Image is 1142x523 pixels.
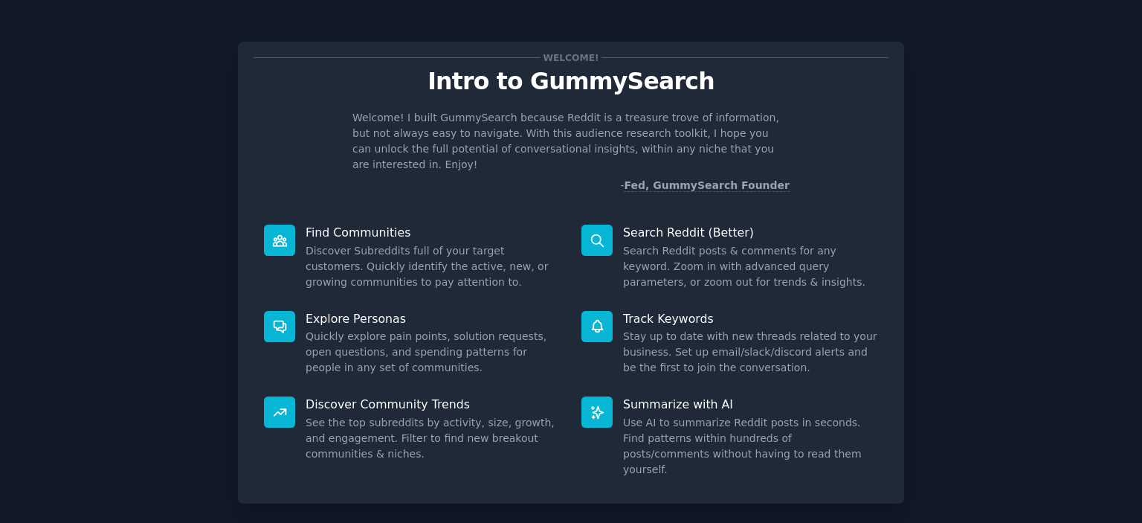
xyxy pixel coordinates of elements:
[306,415,561,462] dd: See the top subreddits by activity, size, growth, and engagement. Filter to find new breakout com...
[623,225,878,240] p: Search Reddit (Better)
[254,68,888,94] p: Intro to GummySearch
[623,415,878,478] dd: Use AI to summarize Reddit posts in seconds. Find patterns within hundreds of posts/comments with...
[623,329,878,376] dd: Stay up to date with new threads related to your business. Set up email/slack/discord alerts and ...
[623,243,878,290] dd: Search Reddit posts & comments for any keyword. Zoom in with advanced query parameters, or zoom o...
[352,110,790,173] p: Welcome! I built GummySearch because Reddit is a treasure trove of information, but not always ea...
[623,311,878,327] p: Track Keywords
[624,179,790,192] a: Fed, GummySearch Founder
[306,243,561,290] dd: Discover Subreddits full of your target customers. Quickly identify the active, new, or growing c...
[306,225,561,240] p: Find Communities
[306,397,561,412] p: Discover Community Trends
[306,329,561,376] dd: Quickly explore pain points, solution requests, open questions, and spending patterns for people ...
[623,397,878,412] p: Summarize with AI
[620,178,790,193] div: -
[306,311,561,327] p: Explore Personas
[541,50,601,65] span: Welcome!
